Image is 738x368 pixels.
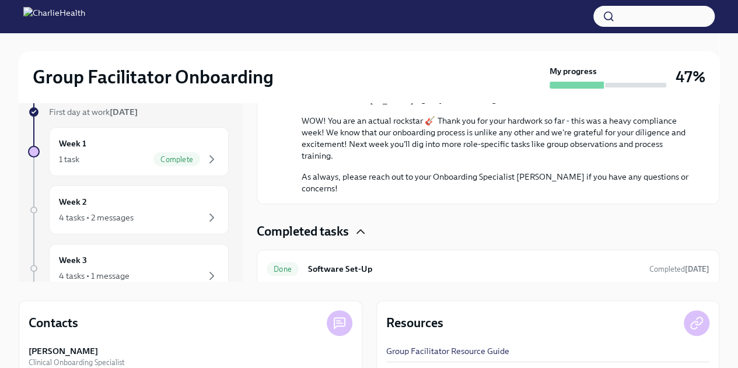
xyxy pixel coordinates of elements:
[59,137,86,150] h6: Week 1
[49,107,138,117] span: First day at work
[649,265,709,274] span: Completed
[29,345,98,357] strong: [PERSON_NAME]
[28,185,229,234] a: Week 24 tasks • 2 messages
[153,155,200,164] span: Complete
[302,171,691,194] p: As always, please reach out to your Onboarding Specialist [PERSON_NAME] if you have any questions...
[59,212,134,223] div: 4 tasks • 2 messages
[33,65,274,89] h2: Group Facilitator Onboarding
[59,270,130,282] div: 4 tasks • 1 message
[302,115,691,162] p: WOW! You are an actual rockstar 🎸 Thank you for your hardwork so far - this was a heavy complianc...
[550,65,597,77] strong: My progress
[28,106,229,118] a: First day at work[DATE]
[386,314,443,332] h4: Resources
[267,260,709,278] a: DoneSoftware Set-UpCompleted[DATE]
[257,223,349,240] h4: Completed tasks
[28,244,229,293] a: Week 34 tasks • 1 message
[386,345,509,357] a: Group Facilitator Resource Guide
[23,7,85,26] img: CharlieHealth
[59,254,87,267] h6: Week 3
[29,314,78,332] h4: Contacts
[685,265,709,274] strong: [DATE]
[267,265,299,274] span: Done
[308,262,640,275] h6: Software Set-Up
[59,195,87,208] h6: Week 2
[29,357,124,368] span: Clinical Onboarding Specialist
[59,153,79,165] div: 1 task
[28,127,229,176] a: Week 11 taskComplete
[649,264,709,275] span: September 14th, 2025 14:00
[110,107,138,117] strong: [DATE]
[257,223,719,240] div: Completed tasks
[676,66,705,87] h3: 47%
